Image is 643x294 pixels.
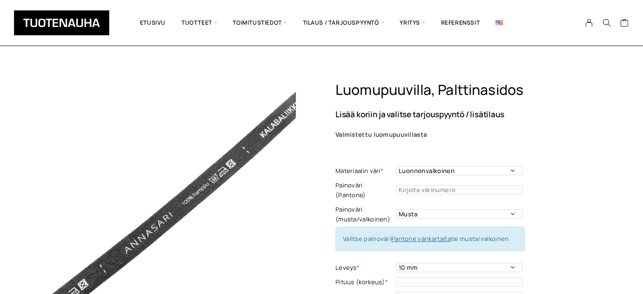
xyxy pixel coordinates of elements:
label: Leveys [335,263,394,273]
img: English [496,20,503,25]
span: Tilaus / Tarjouspyyntö [295,7,392,39]
a: My Account [580,19,598,27]
input: Kirjoita värinumero [396,185,522,194]
a: Etusivu [132,7,174,39]
a: Referenssit [433,7,488,39]
img: Tuotenauha Oy [14,10,109,35]
span: Valitse painoväri tai musta/valkoinen. [343,234,510,243]
a: Pantone värikartalta [391,234,451,243]
span: Tuotteet [174,7,225,39]
label: Painoväri (Pantone) [335,180,394,200]
a: Cart [620,18,629,29]
h1: Luomupuuvilla, palttinasidos [335,81,594,99]
label: Materiaalin väri [335,166,394,176]
label: Painoväri (musta/valkoinen) [335,205,394,224]
button: Search [598,19,616,27]
span: Toimitustiedot [225,7,295,39]
span: Valmistettu luomupuuvillasta [335,130,427,139]
label: Pituus (korkeus) [335,277,394,287]
span: Yritys [392,7,433,39]
p: Lisää koriin ja valitse tarjouspyyntö / lisätilaus [335,110,594,118]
